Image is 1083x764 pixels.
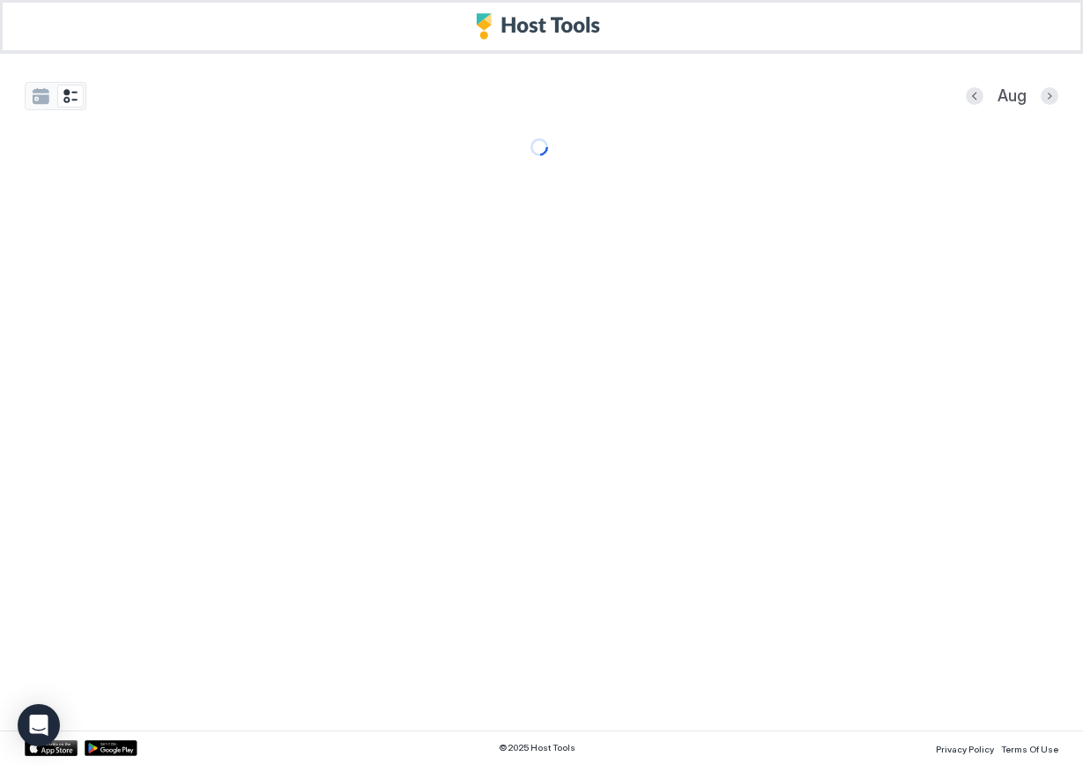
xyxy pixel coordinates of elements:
div: Open Intercom Messenger [18,704,60,746]
span: Aug [998,86,1027,107]
span: Terms Of Use [1001,744,1058,754]
a: Terms Of Use [1001,738,1058,757]
a: App Store [25,740,78,756]
span: © 2025 Host Tools [499,742,575,753]
div: tab-group [25,82,86,110]
a: Google Play Store [85,740,137,756]
button: Next month [1041,87,1058,105]
div: loading [530,138,548,156]
button: Previous month [966,87,983,105]
a: Privacy Policy [936,738,994,757]
span: Privacy Policy [936,744,994,754]
a: Host Tools Logo [476,13,608,40]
